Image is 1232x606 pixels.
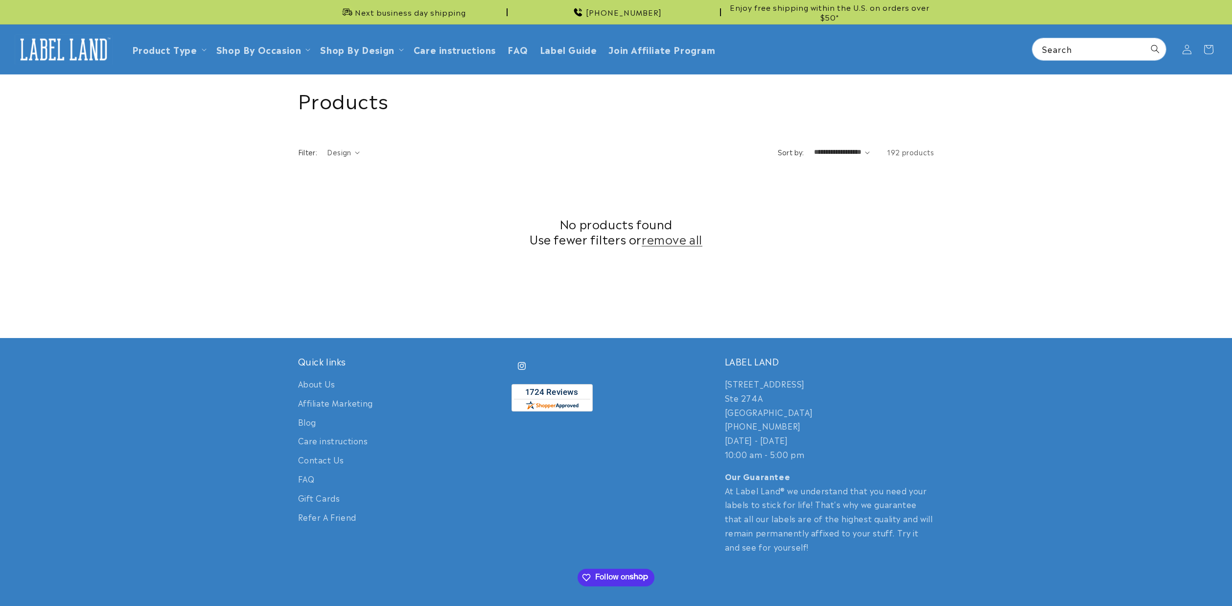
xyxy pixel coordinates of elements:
a: Blog [298,412,316,432]
summary: Design (0 selected) [327,147,360,157]
h2: LABEL LAND [725,356,934,367]
span: 192 products [887,147,934,157]
span: [PHONE_NUMBER] [586,7,662,17]
span: Shop By Occasion [216,44,302,55]
summary: Shop By Occasion [210,38,315,61]
span: FAQ [508,44,528,55]
a: remove all [642,231,702,246]
span: Label Guide [540,44,597,55]
h1: Products [298,87,934,112]
span: Next business day shipping [355,7,466,17]
a: Care instructions [298,431,368,450]
img: Label Land [15,34,113,65]
a: Affiliate Marketing [298,393,373,412]
h2: Quick links [298,356,508,367]
summary: Product Type [126,38,210,61]
span: Care instructions [414,44,496,55]
a: Join Affiliate Program [603,38,721,61]
p: At Label Land® we understand that you need your labels to stick for life! That's why we guarantee... [725,469,934,554]
label: Sort by: [778,147,804,157]
a: FAQ [502,38,534,61]
a: Care instructions [408,38,502,61]
img: Customer Reviews [511,384,593,412]
strong: Our Guarantee [725,470,790,482]
summary: Shop By Design [314,38,407,61]
a: Label Land [11,30,116,68]
a: Product Type [132,43,197,56]
button: Search [1144,38,1166,60]
h2: Filter: [298,147,318,157]
a: Refer A Friend [298,508,356,527]
a: Gift Cards [298,488,340,508]
p: [STREET_ADDRESS] Ste 274A [GEOGRAPHIC_DATA] [PHONE_NUMBER] [DATE] - [DATE] 10:00 am - 5:00 pm [725,377,934,461]
a: Contact Us [298,450,344,469]
a: FAQ [298,469,315,488]
a: Shop By Design [320,43,394,56]
span: Enjoy free shipping within the U.S. on orders over $50* [725,2,934,22]
span: Join Affiliate Program [608,44,715,55]
a: Label Guide [534,38,603,61]
h2: No products found Use fewer filters or [298,216,934,246]
a: About Us [298,377,335,393]
span: Design [327,147,351,157]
